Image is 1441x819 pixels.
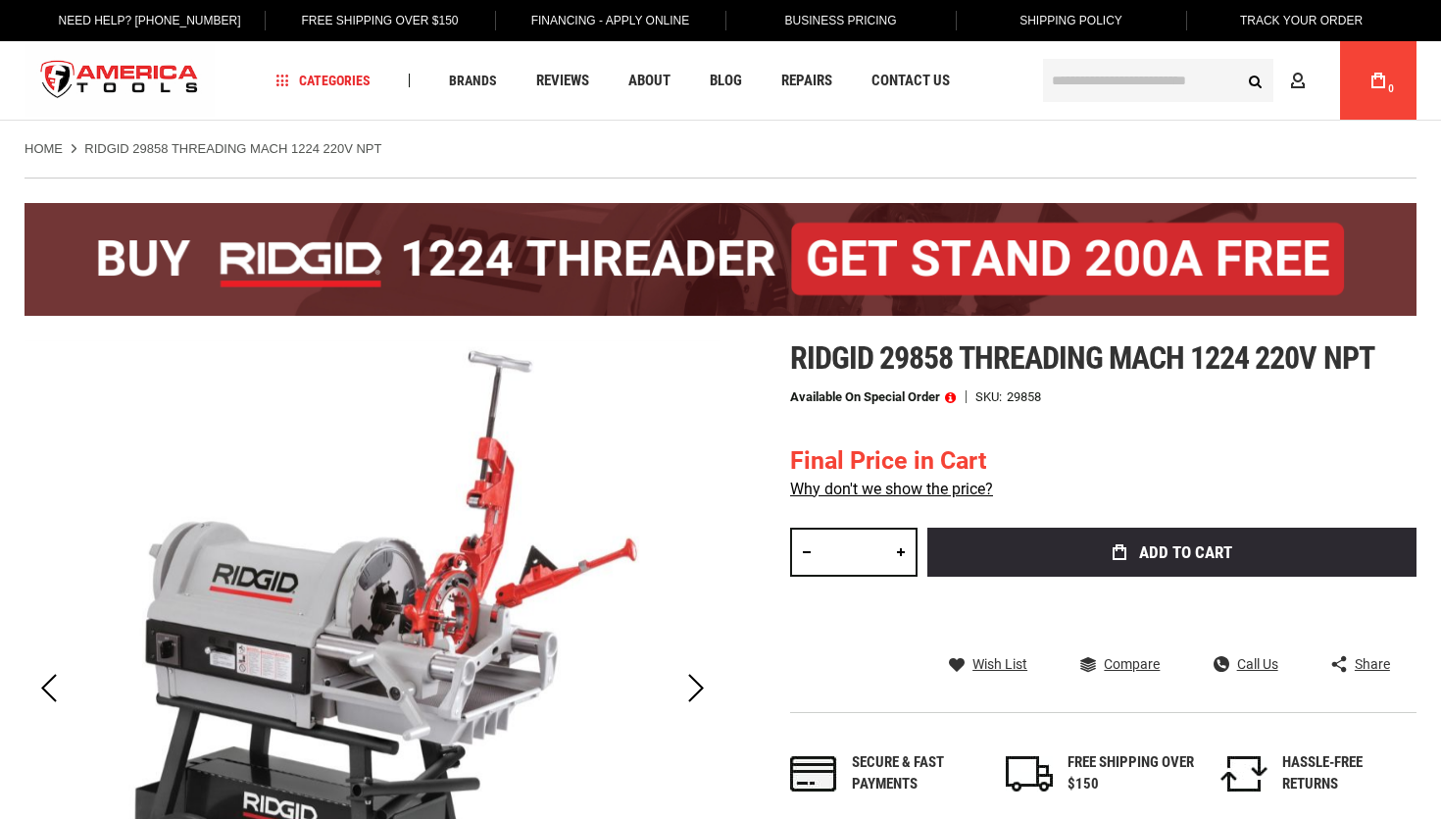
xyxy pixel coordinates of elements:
[440,68,506,94] a: Brands
[527,68,598,94] a: Reviews
[949,655,1027,673] a: Wish List
[1104,657,1160,671] span: Compare
[790,443,993,479] div: Final Price in Cart
[871,74,950,88] span: Contact Us
[276,74,371,87] span: Categories
[25,140,63,158] a: Home
[1355,657,1390,671] span: Share
[1007,390,1041,403] div: 29858
[927,528,1416,577] button: Add to Cart
[25,44,215,118] a: store logo
[852,752,979,794] div: Secure & fast payments
[972,657,1027,671] span: Wish List
[710,74,742,88] span: Blog
[863,68,959,94] a: Contact Us
[790,480,993,498] a: Why don't we show the price?
[1019,14,1122,27] span: Shipping Policy
[790,339,1374,377] span: Ridgid 29858 threading mach 1224 220v npt
[25,203,1416,316] img: BOGO: Buy the RIDGID® 1224 Threader (26092), get the 92467 200A Stand FREE!
[620,68,679,94] a: About
[1080,655,1160,673] a: Compare
[1236,62,1273,99] button: Search
[1220,756,1267,792] img: returns
[1282,752,1410,794] div: HASSLE-FREE RETURNS
[449,74,497,87] span: Brands
[536,74,589,88] span: Reviews
[628,74,671,88] span: About
[1139,544,1232,561] span: Add to Cart
[1360,41,1397,120] a: 0
[1214,655,1278,673] a: Call Us
[1068,752,1195,794] div: FREE SHIPPING OVER $150
[1237,657,1278,671] span: Call Us
[1006,756,1053,792] img: shipping
[701,68,751,94] a: Blog
[781,74,832,88] span: Repairs
[772,68,841,94] a: Repairs
[975,390,1007,403] strong: SKU
[25,44,215,118] img: America Tools
[790,390,956,404] p: Available on Special Order
[84,141,381,156] strong: RIDGID 29858 THREADING MACH 1224 220V NPT
[1388,83,1394,94] span: 0
[923,583,1420,640] iframe: Secure express checkout frame
[268,68,379,94] a: Categories
[790,756,837,792] img: payments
